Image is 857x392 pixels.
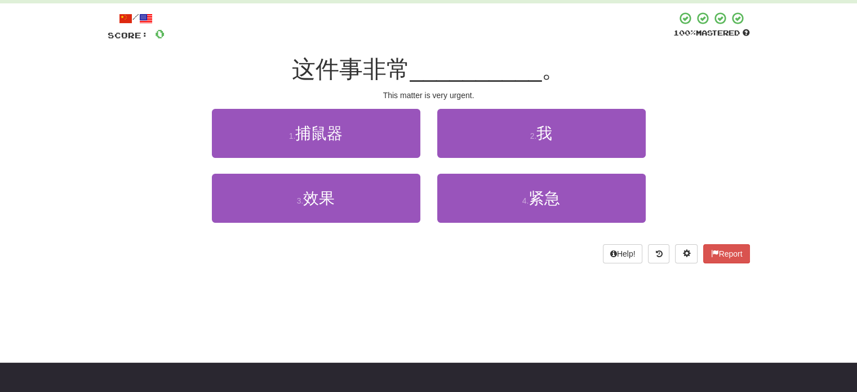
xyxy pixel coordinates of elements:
[529,190,560,207] span: 紧急
[108,30,148,40] span: Score:
[297,196,304,205] small: 3 .
[673,28,696,37] span: 100 %
[292,56,410,82] span: 这件事非常
[437,174,646,223] button: 4.紧急
[410,56,542,82] span: __________
[289,131,296,140] small: 1 .
[648,244,669,263] button: Round history (alt+y)
[673,28,750,38] div: Mastered
[536,125,552,142] span: 我
[437,109,646,158] button: 2.我
[212,174,420,223] button: 3.效果
[108,11,165,25] div: /
[108,90,750,101] div: This matter is very urgent.
[703,244,749,263] button: Report
[522,196,529,205] small: 4 .
[155,27,165,41] span: 0
[530,131,537,140] small: 2 .
[541,56,565,82] span: 。
[295,125,343,142] span: 捕鼠器
[212,109,420,158] button: 1.捕鼠器
[303,190,335,207] span: 效果
[603,244,643,263] button: Help!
